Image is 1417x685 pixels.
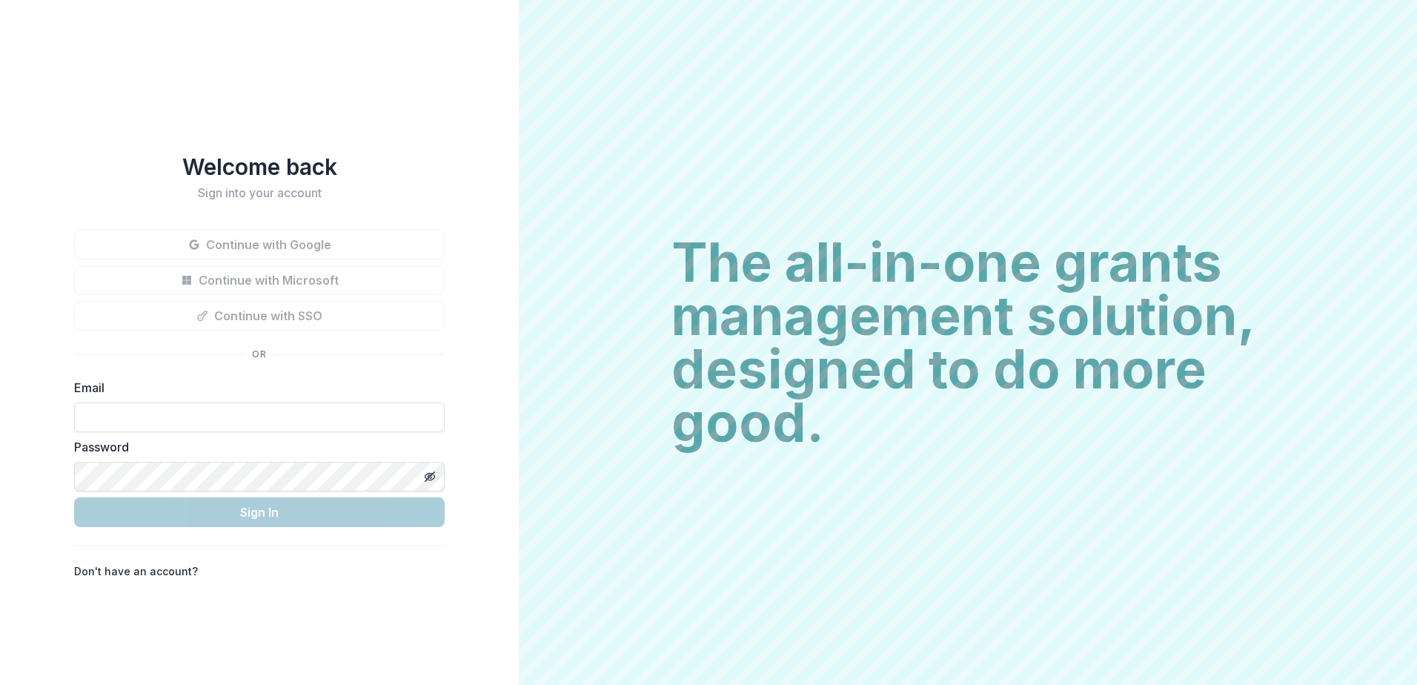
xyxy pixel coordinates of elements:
button: Continue with SSO [74,301,445,331]
button: Continue with Google [74,230,445,259]
label: Email [74,379,436,397]
label: Password [74,438,436,456]
button: Continue with Microsoft [74,265,445,295]
h2: Sign into your account [74,186,445,200]
p: Don't have an account? [74,563,198,579]
h1: Welcome back [74,153,445,180]
button: Toggle password visibility [418,465,442,489]
button: Sign In [74,497,445,527]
